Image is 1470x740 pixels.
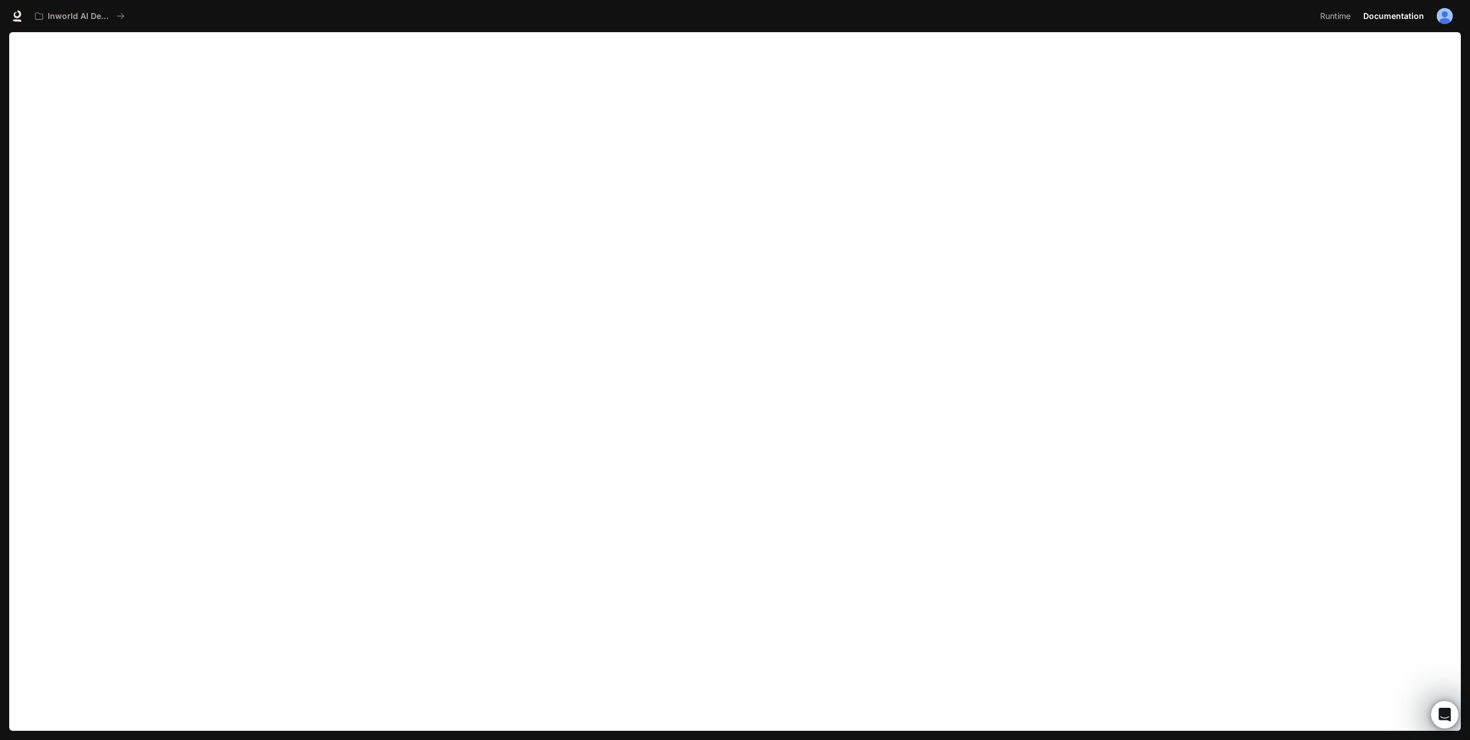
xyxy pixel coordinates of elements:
img: User avatar [1437,8,1453,24]
span: Documentation [1363,9,1424,24]
a: Documentation [1359,5,1429,28]
a: Runtime [1316,5,1357,28]
span: Runtime [1320,9,1351,24]
iframe: Intercom live chat [1431,701,1459,729]
iframe: Documentation [9,32,1461,740]
p: Inworld AI Demos [48,11,112,21]
button: User avatar [1433,5,1456,28]
button: All workspaces [30,5,130,28]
